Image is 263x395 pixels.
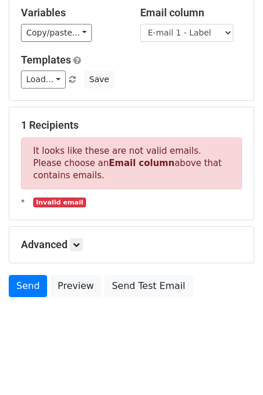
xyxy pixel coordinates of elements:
button: Save [84,70,114,89]
p: It looks like these are not valid emails. Please choose an above that contains emails. [21,137,242,189]
iframe: Chat Widget [205,339,263,395]
a: Send [9,275,47,297]
h5: 1 Recipients [21,119,242,132]
a: Load... [21,70,66,89]
a: Send Test Email [104,275,193,297]
small: Invalid email [33,198,86,207]
strong: Email column [109,158,175,168]
a: Templates [21,54,71,66]
h5: Advanced [21,238,242,251]
h5: Variables [21,6,123,19]
h5: Email column [140,6,242,19]
a: Preview [50,275,101,297]
a: Copy/paste... [21,24,92,42]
